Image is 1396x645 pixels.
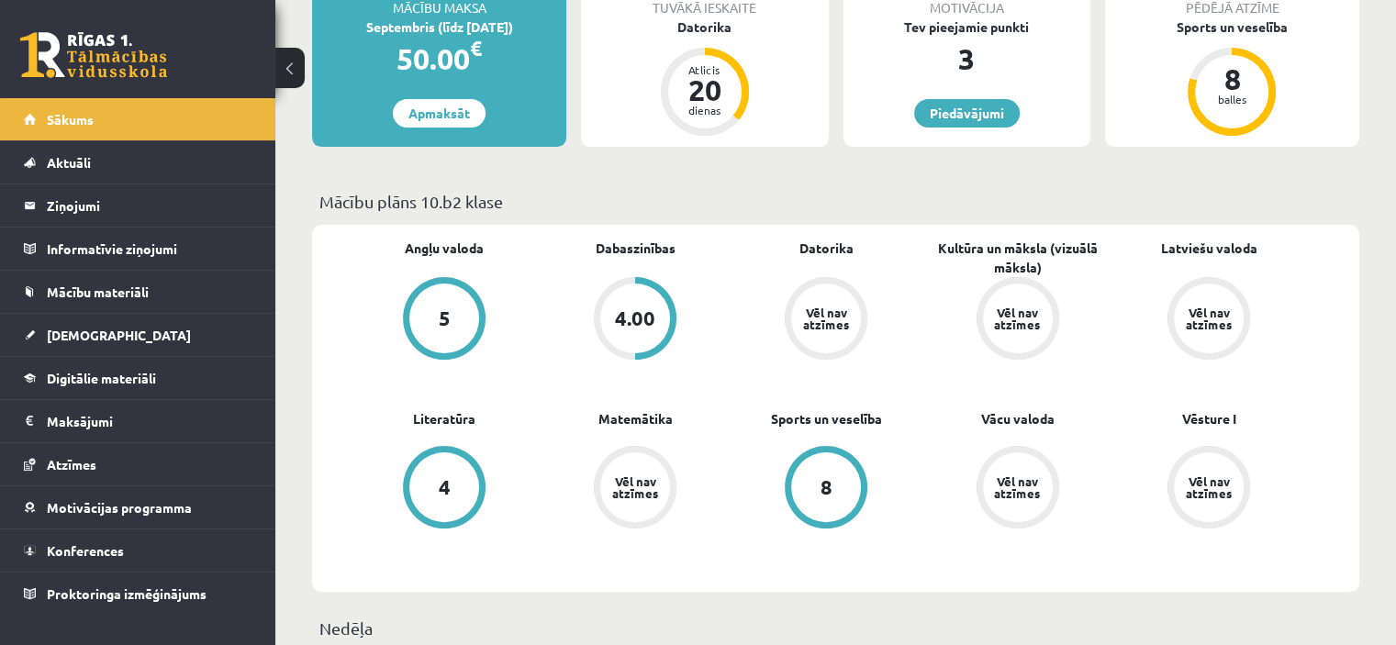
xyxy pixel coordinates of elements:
a: Maksājumi [24,400,252,442]
a: Ziņojumi [24,184,252,227]
div: 3 [843,37,1090,81]
a: Motivācijas programma [24,486,252,528]
span: [DEMOGRAPHIC_DATA] [47,327,191,343]
div: 4 [439,477,451,497]
span: Proktoringa izmēģinājums [47,585,207,602]
div: 5 [439,308,451,328]
div: Vēl nav atzīmes [1183,306,1234,330]
a: Informatīvie ziņojumi [24,228,252,270]
a: Angļu valoda [405,239,484,258]
legend: Informatīvie ziņojumi [47,228,252,270]
a: Datorika Atlicis 20 dienas [581,17,828,139]
legend: Ziņojumi [47,184,252,227]
div: Datorika [581,17,828,37]
a: Latviešu valoda [1160,239,1256,258]
div: Vēl nav atzīmes [609,475,661,499]
a: Literatūra [413,409,475,428]
span: Aktuāli [47,154,91,171]
a: Vēl nav atzīmes [540,446,731,532]
div: 20 [677,75,732,105]
div: Vēl nav atzīmes [800,306,852,330]
a: Konferences [24,529,252,572]
div: Sports un veselība [1105,17,1359,37]
a: Vēl nav atzīmes [1113,277,1304,363]
a: Aktuāli [24,141,252,183]
a: Rīgas 1. Tālmācības vidusskola [20,32,167,78]
span: Konferences [47,542,124,559]
a: 4.00 [540,277,731,363]
span: Mācību materiāli [47,284,149,300]
a: Atzīmes [24,443,252,485]
span: Sākums [47,111,94,128]
span: Atzīmes [47,456,96,473]
div: 8 [1204,64,1259,94]
div: Vēl nav atzīmes [992,306,1044,330]
a: Kultūra un māksla (vizuālā māksla) [922,239,1113,277]
div: Atlicis [677,64,732,75]
a: 5 [349,277,540,363]
a: 4 [349,446,540,532]
div: 4.00 [615,308,655,328]
div: Vēl nav atzīmes [992,475,1044,499]
a: Vēl nav atzīmes [731,277,921,363]
a: Dabaszinības [596,239,676,258]
a: Sports un veselība [771,409,882,428]
div: 50.00 [312,37,566,81]
a: Vēl nav atzīmes [922,277,1113,363]
a: Vēl nav atzīmes [1113,446,1304,532]
a: Digitālie materiāli [24,357,252,399]
a: Matemātika [598,409,673,428]
a: Mācību materiāli [24,271,252,313]
div: dienas [677,105,732,116]
span: € [470,35,482,61]
a: Proktoringa izmēģinājums [24,573,252,615]
a: Vēsture I [1181,409,1235,428]
div: 8 [821,477,832,497]
div: balles [1204,94,1259,105]
div: Vēl nav atzīmes [1183,475,1234,499]
a: [DEMOGRAPHIC_DATA] [24,314,252,356]
p: Mācību plāns 10.b2 klase [319,189,1352,214]
a: Vācu valoda [981,409,1055,428]
a: Datorika [799,239,854,258]
a: Sports un veselība 8 balles [1105,17,1359,139]
a: 8 [731,446,921,532]
div: Tev pieejamie punkti [843,17,1090,37]
a: Apmaksāt [393,99,486,128]
span: Digitālie materiāli [47,370,156,386]
a: Piedāvājumi [914,99,1020,128]
div: Septembris (līdz [DATE]) [312,17,566,37]
span: Motivācijas programma [47,499,192,516]
p: Nedēļa [319,616,1352,640]
legend: Maksājumi [47,400,252,442]
a: Vēl nav atzīmes [922,446,1113,532]
a: Sākums [24,98,252,140]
